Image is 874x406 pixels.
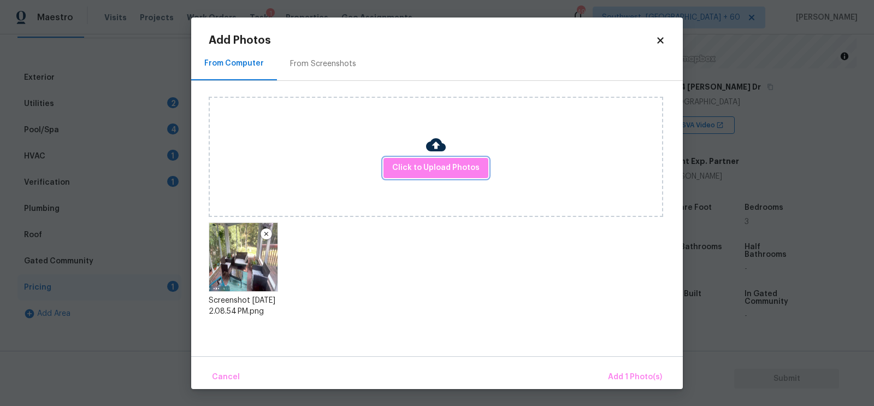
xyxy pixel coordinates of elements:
div: Screenshot [DATE] 2.08.54 PM.png [209,295,278,317]
h2: Add Photos [209,35,655,46]
span: Add 1 Photo(s) [608,370,662,384]
span: Cancel [212,370,240,384]
div: From Computer [204,58,264,69]
button: Click to Upload Photos [383,158,488,178]
button: Add 1 Photo(s) [604,366,666,389]
img: Cloud Upload Icon [426,135,446,155]
button: Cancel [208,366,244,389]
div: From Screenshots [290,58,356,69]
span: Click to Upload Photos [392,161,480,175]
